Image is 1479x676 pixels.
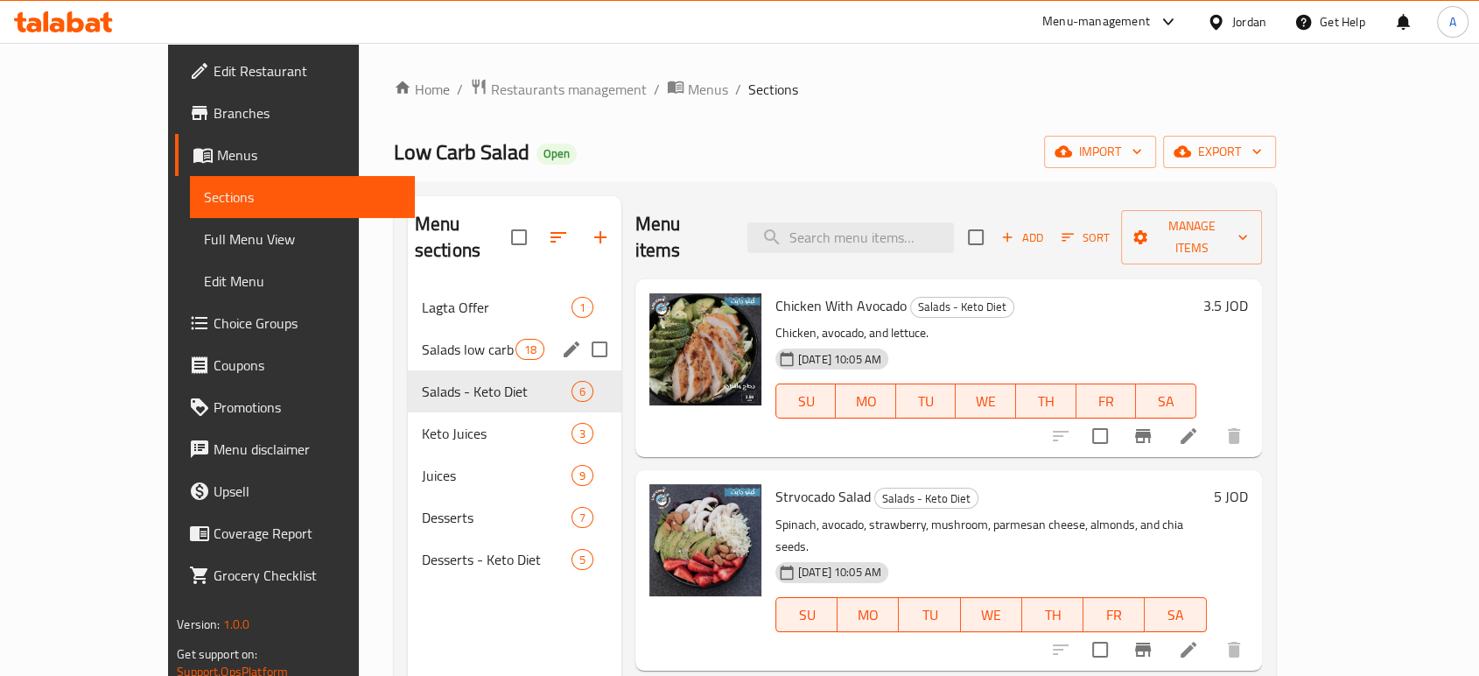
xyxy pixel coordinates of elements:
div: Jordan [1232,12,1266,32]
span: Manage items [1135,215,1248,259]
span: Version: [177,613,220,636]
div: Open [536,144,577,165]
span: Sort sections [537,216,579,258]
div: items [571,381,593,402]
button: MO [838,597,899,632]
div: items [571,507,593,528]
a: Branches [175,92,415,134]
span: Get support on: [177,643,257,665]
span: Juices [422,465,571,486]
button: Branch-specific-item [1122,415,1164,457]
span: Coupons [214,355,401,376]
span: Menus [217,144,401,165]
div: Salads - Keto Diet6 [408,370,621,412]
span: Chicken With Avocado [775,292,907,319]
a: Edit menu item [1178,426,1199,447]
span: Sections [204,187,401,208]
button: SA [1136,384,1196,419]
h6: 3.5 JOD [1203,293,1248,318]
span: import [1058,141,1142,163]
li: / [735,79,741,100]
span: TU [906,602,953,628]
span: Select to update [1082,631,1118,668]
div: Desserts [422,507,571,528]
button: SU [775,384,836,419]
button: TU [896,384,957,419]
span: TH [1029,602,1076,628]
div: Keto Juices3 [408,412,621,454]
button: WE [961,597,1022,632]
span: Upsell [214,481,401,502]
span: [DATE] 10:05 AM [791,564,888,581]
span: Grocery Checklist [214,565,401,586]
div: Salads - Keto Diet [874,488,978,509]
span: SA [1152,602,1199,628]
button: MO [836,384,896,419]
button: SU [775,597,838,632]
span: TH [1023,389,1069,414]
button: delete [1213,415,1255,457]
span: MO [843,389,889,414]
button: edit [558,336,585,363]
span: Keto Juices [422,423,571,444]
div: Salads low carb18edit [408,328,621,370]
span: Strvocado Salad [775,483,871,510]
li: / [654,79,660,100]
span: Branches [214,102,401,123]
a: Menus [667,78,728,101]
button: Add section [579,216,621,258]
span: 1.0.0 [223,613,250,636]
span: Select to update [1082,418,1118,454]
span: 5 [572,552,592,568]
span: MO [845,602,892,628]
span: Add [999,228,1046,248]
span: export [1177,141,1262,163]
a: Upsell [175,470,415,512]
p: Spinach, avocado, strawberry, mushroom, parmesan cheese, almonds, and chia seeds. [775,514,1207,558]
span: Menu disclaimer [214,439,401,460]
a: Edit menu item [1178,639,1199,660]
a: Sections [190,176,415,218]
img: Chicken With Avocado [649,293,761,405]
span: Edit Menu [204,271,401,292]
span: Coverage Report [214,523,401,544]
a: Edit Menu [190,260,415,302]
a: Grocery Checklist [175,554,415,596]
span: Low Carb Salad [394,132,529,172]
span: Edit Restaurant [214,60,401,81]
div: Salads - Keto Diet [910,297,1014,318]
button: TU [899,597,960,632]
button: WE [956,384,1016,419]
button: Sort [1057,224,1114,251]
span: Sort [1062,228,1110,248]
a: Menu disclaimer [175,428,415,470]
span: Salads - Keto Diet [911,297,1013,317]
a: Home [394,79,450,100]
span: Restaurants management [491,79,647,100]
input: search [747,222,954,253]
span: TU [903,389,950,414]
span: Lagta Offer [422,297,571,318]
span: Promotions [214,397,401,418]
button: SA [1145,597,1206,632]
a: Restaurants management [470,78,647,101]
span: WE [963,389,1009,414]
nav: breadcrumb [394,78,1276,101]
button: export [1163,136,1276,168]
div: Menu-management [1042,11,1150,32]
h2: Menu sections [415,211,511,264]
span: Salads - Keto Diet [422,381,571,402]
p: Chicken, avocado, and lettuce. [775,322,1196,344]
span: SA [1143,389,1189,414]
span: 7 [572,510,592,526]
h6: 5 JOD [1214,484,1248,509]
a: Coupons [175,344,415,386]
span: Sections [748,79,798,100]
div: items [571,549,593,570]
li: / [457,79,463,100]
span: Salads low carb [422,339,516,360]
span: A [1449,12,1456,32]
